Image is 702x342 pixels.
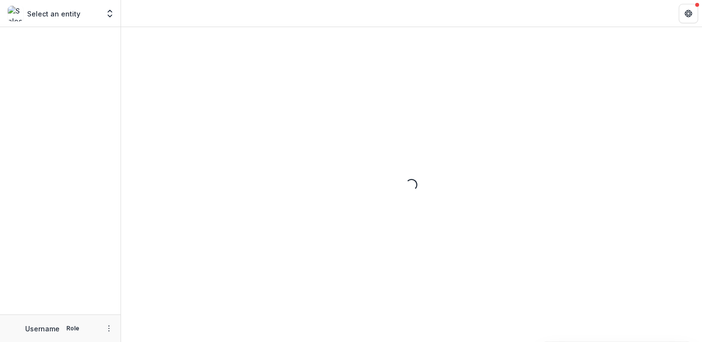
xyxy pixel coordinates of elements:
[27,9,80,19] p: Select an entity
[103,4,117,23] button: Open entity switcher
[63,324,82,333] p: Role
[8,6,23,21] img: Select an entity
[25,324,60,334] p: Username
[103,323,115,334] button: More
[679,4,698,23] button: Get Help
